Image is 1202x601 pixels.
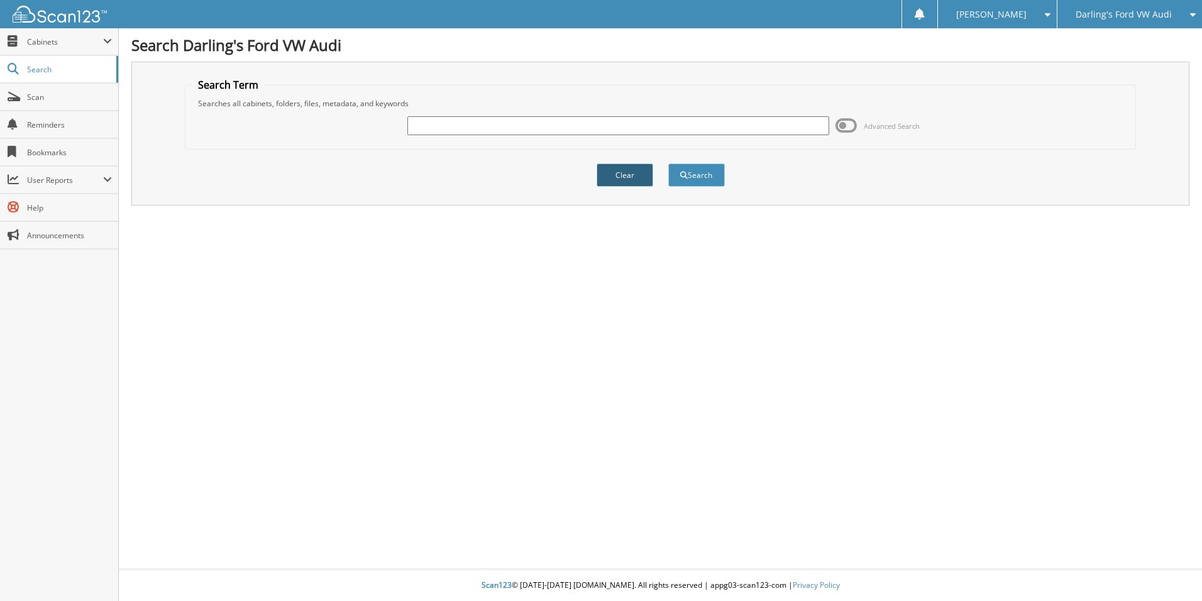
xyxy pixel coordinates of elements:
span: [PERSON_NAME] [956,11,1027,18]
img: scan123-logo-white.svg [13,6,107,23]
div: Searches all cabinets, folders, files, metadata, and keywords [192,98,1129,109]
span: Advanced Search [864,121,920,131]
span: Bookmarks [27,147,112,158]
legend: Search Term [192,78,265,92]
a: Privacy Policy [793,580,840,590]
span: User Reports [27,175,103,185]
h1: Search Darling's Ford VW Audi [131,35,1189,55]
span: Search [27,64,110,75]
span: Reminders [27,119,112,130]
iframe: Chat Widget [1139,541,1202,601]
button: Clear [597,163,653,187]
span: Scan123 [482,580,512,590]
span: Scan [27,92,112,102]
span: Help [27,202,112,213]
div: © [DATE]-[DATE] [DOMAIN_NAME]. All rights reserved | appg03-scan123-com | [119,570,1202,601]
span: Announcements [27,230,112,241]
button: Search [668,163,725,187]
span: Cabinets [27,36,103,47]
span: Darling's Ford VW Audi [1076,11,1172,18]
